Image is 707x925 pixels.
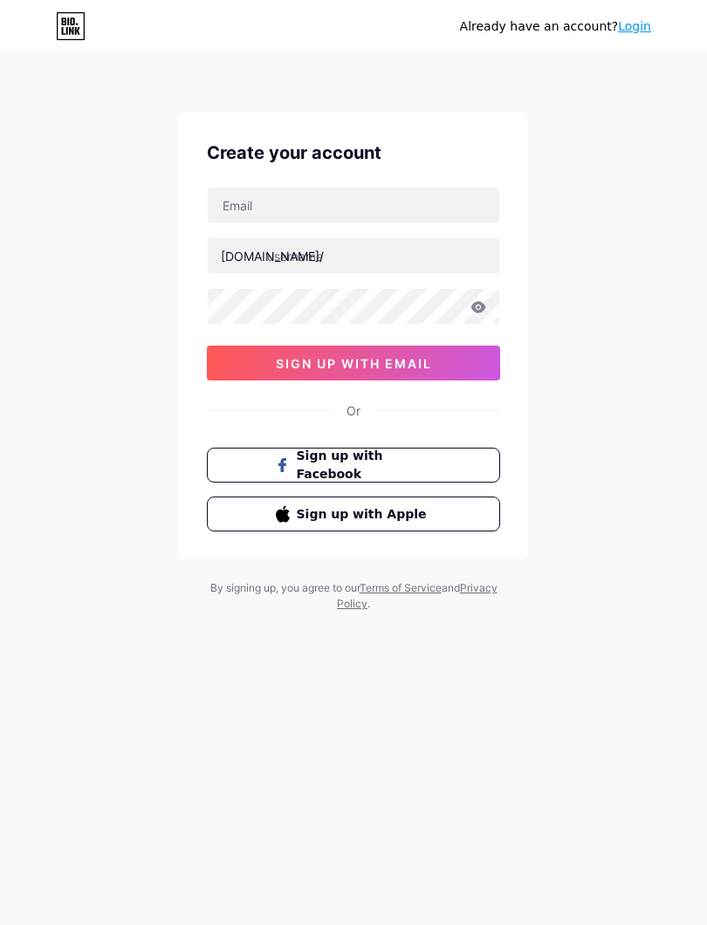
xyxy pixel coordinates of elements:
[618,19,651,33] a: Login
[297,505,432,524] span: Sign up with Apple
[205,580,502,612] div: By signing up, you agree to our and .
[207,346,500,380] button: sign up with email
[207,448,500,483] button: Sign up with Facebook
[207,140,500,166] div: Create your account
[207,497,500,531] button: Sign up with Apple
[276,356,432,371] span: sign up with email
[460,17,651,36] div: Already have an account?
[297,447,432,483] span: Sign up with Facebook
[208,238,499,273] input: username
[347,401,360,420] div: Or
[221,247,324,265] div: [DOMAIN_NAME]/
[360,581,442,594] a: Terms of Service
[208,188,499,223] input: Email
